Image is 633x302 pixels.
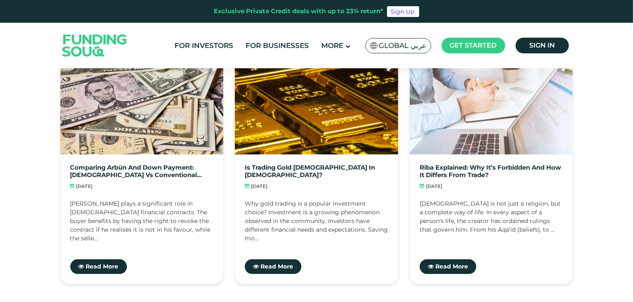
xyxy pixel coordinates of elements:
span: Read More [86,263,119,270]
a: For Investors [172,39,235,53]
span: Get started [450,41,497,49]
a: Read More [245,259,301,274]
span: [DATE] [251,183,268,190]
a: Riba Explained: Why It’s Forbidden and How It Differs from Trade? [420,164,563,179]
span: [DATE] [76,183,93,190]
span: [DATE] [426,183,442,190]
a: Read More [420,259,476,274]
img: blogImage [60,60,224,154]
a: Read More [70,259,127,274]
a: Sign Up [387,6,419,17]
span: More [321,41,343,50]
img: SA Flag [370,42,377,49]
a: Sign in [516,38,569,53]
div: Why gold trading is a popular investment choice? Investment is a growing phenomenon observed in t... [245,199,388,241]
a: Comparing Arbūn and Down Payment: [DEMOGRAPHIC_DATA] vs Conventional Practices [70,164,214,179]
span: Read More [435,263,468,270]
div: [DEMOGRAPHIC_DATA] is not just a religion, but a complete way of life. In every aspect of a perso... [420,199,563,241]
a: Is Trading Gold [DEMOGRAPHIC_DATA] in [DEMOGRAPHIC_DATA]? [245,164,388,179]
img: blogImage [410,60,573,154]
div: Exclusive Private Credit deals with up to 23% return* [214,7,384,16]
img: Logo [54,25,135,67]
a: For Businesses [244,39,311,53]
span: Read More [260,263,293,270]
div: [PERSON_NAME] plays a significant role in [DEMOGRAPHIC_DATA] financial contracts. The buyer benef... [70,199,214,241]
img: blogImage [235,60,398,154]
span: Sign in [529,41,555,49]
span: Global عربي [379,41,427,50]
